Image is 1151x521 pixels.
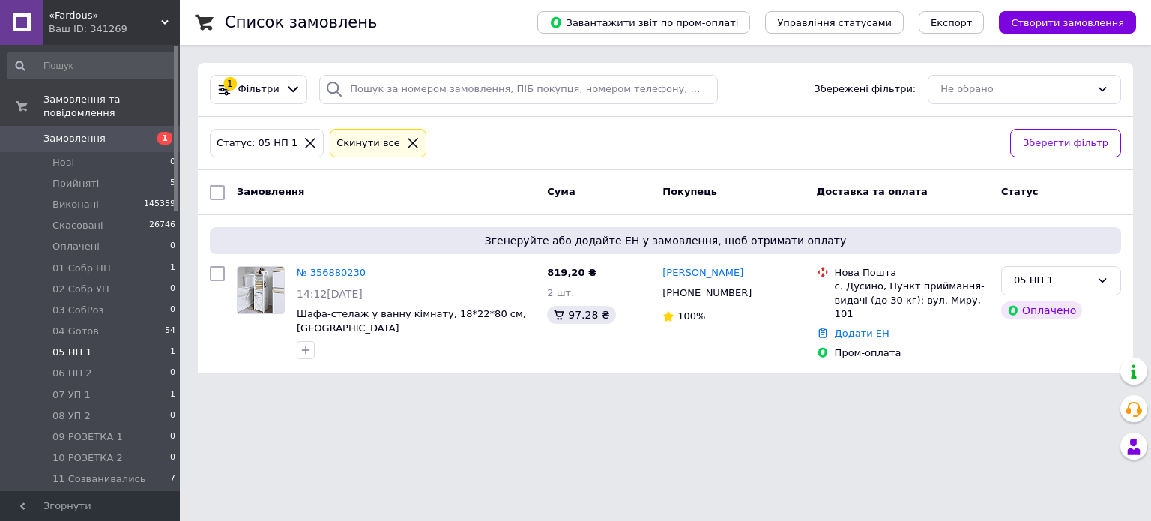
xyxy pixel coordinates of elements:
button: Управління статусами [765,11,904,34]
span: 1 [170,262,175,275]
span: 0 [170,283,175,296]
span: Згенеруйте або додайте ЕН у замовлення, щоб отримати оплату [216,233,1115,248]
span: Оплачені [52,240,100,253]
span: [PHONE_NUMBER] [662,287,752,298]
span: Фільтри [238,82,280,97]
span: 2 шт. [547,287,574,298]
span: Експорт [931,17,973,28]
a: [PERSON_NAME] [662,266,743,280]
div: Нова Пошта [835,266,989,280]
span: «Fardous» [49,9,161,22]
span: 0 [170,367,175,380]
span: 1 [170,388,175,402]
div: Не обрано [940,82,1090,97]
a: Додати ЕН [835,328,889,339]
button: Завантажити звіт по пром-оплаті [537,11,750,34]
span: 1 [170,346,175,359]
span: Створити замовлення [1011,17,1124,28]
span: Завантажити звіт по пром-оплаті [549,16,738,29]
img: Фото товару [238,267,284,313]
a: Фото товару [237,266,285,314]
div: 1 [223,77,237,91]
span: Збережені фільтри: [814,82,916,97]
span: 0 [170,156,175,169]
button: Експорт [919,11,985,34]
span: 04 Gотов [52,325,99,338]
span: 10 РОЗЕТКА 2 [52,451,123,465]
span: 06 НП 2 [52,367,92,380]
button: Створити замовлення [999,11,1136,34]
div: 97.28 ₴ [547,306,615,324]
span: 0 [170,304,175,317]
span: Прийняті [52,177,99,190]
span: Нові [52,156,74,169]
span: Доставка та оплата [817,186,928,197]
span: 05 НП 1 [52,346,92,359]
div: Пром-оплата [835,346,989,360]
span: 02 Cобр УП [52,283,109,296]
span: Замовлення [43,132,106,145]
span: 0 [170,451,175,465]
span: 11 Созванивались [52,472,145,486]
span: 03 CобРоз [52,304,103,317]
span: 01 Cобр НП [52,262,111,275]
span: 819,20 ₴ [547,267,596,278]
span: Покупець [662,186,717,197]
span: 07 УП 1 [52,388,91,402]
div: Ваш ID: 341269 [49,22,180,36]
span: 5 [170,177,175,190]
span: 100% [677,310,705,322]
span: 54 [165,325,175,338]
span: Скасовані [52,219,103,232]
div: Оплачено [1001,301,1082,319]
span: 09 РОЗЕТКА 1 [52,430,123,444]
span: 7 [170,472,175,486]
span: 14:12[DATE] [297,288,363,300]
a: Шафа-стелаж у ванну кімнату, 18*22*80 см, [GEOGRAPHIC_DATA] [297,308,526,334]
div: с. Дусино, Пункт приймання-видачі (до 30 кг): вул. Миру, 101 [835,280,989,321]
span: 0 [170,240,175,253]
span: Замовлення [237,186,304,197]
div: Статус: 05 НП 1 [214,136,300,151]
button: Зберегти фільтр [1010,129,1121,158]
span: Замовлення та повідомлення [43,93,180,120]
input: Пошук [7,52,177,79]
a: Створити замовлення [984,16,1136,28]
span: 0 [170,430,175,444]
span: Зберегти фільтр [1023,136,1108,151]
span: 0 [170,409,175,423]
h1: Список замовлень [225,13,377,31]
span: 145359 [144,198,175,211]
span: Cума [547,186,575,197]
div: 05 НП 1 [1014,273,1090,289]
span: 1 [157,132,172,145]
span: Виконані [52,198,99,211]
span: Статус [1001,186,1039,197]
input: Пошук за номером замовлення, ПІБ покупця, номером телефону, Email, номером накладної [319,75,718,104]
a: № 356880230 [297,267,366,278]
span: 26746 [149,219,175,232]
div: Cкинути все [333,136,403,151]
span: 08 УП 2 [52,409,91,423]
span: Управління статусами [777,17,892,28]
